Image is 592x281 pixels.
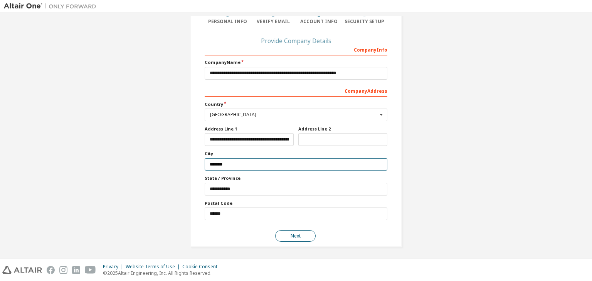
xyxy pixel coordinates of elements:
[205,18,251,25] div: Personal Info
[205,59,387,65] label: Company Name
[2,266,42,274] img: altair_logo.svg
[205,200,387,206] label: Postal Code
[298,126,387,132] label: Address Line 2
[103,270,222,276] p: © 2025 Altair Engineering, Inc. All Rights Reserved.
[182,264,222,270] div: Cookie Consent
[4,2,100,10] img: Altair One
[59,266,67,274] img: instagram.svg
[205,175,387,181] label: State / Province
[210,112,378,117] div: [GEOGRAPHIC_DATA]
[342,18,388,25] div: Security Setup
[205,43,387,55] div: Company Info
[72,266,80,274] img: linkedin.svg
[296,18,342,25] div: Account Info
[126,264,182,270] div: Website Terms of Use
[47,266,55,274] img: facebook.svg
[205,38,387,43] div: Provide Company Details
[251,18,296,25] div: Verify Email
[205,151,387,157] label: City
[275,230,316,242] button: Next
[205,84,387,97] div: Company Address
[205,101,387,107] label: Country
[103,264,126,270] div: Privacy
[205,126,294,132] label: Address Line 1
[85,266,96,274] img: youtube.svg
